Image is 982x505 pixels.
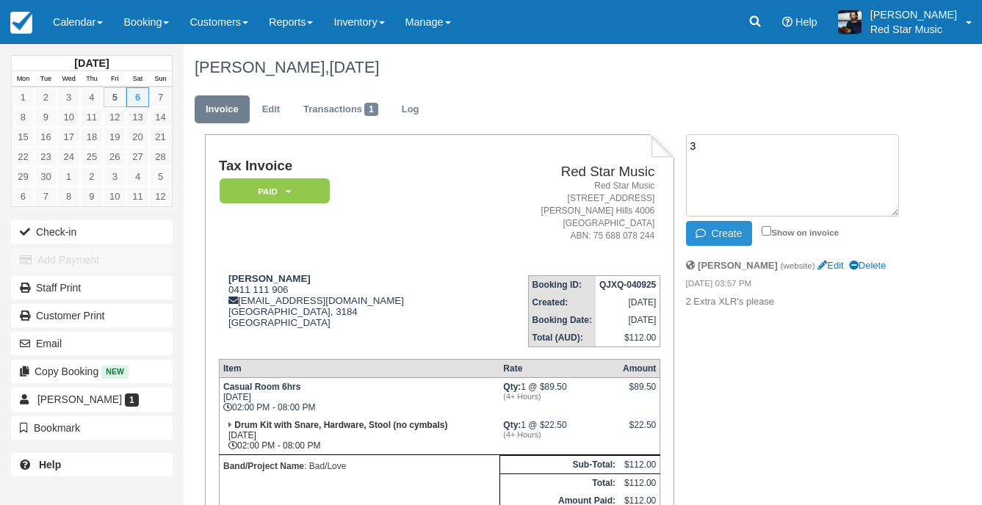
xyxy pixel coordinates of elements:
[223,459,496,473] p: : Bad/Love
[11,388,173,411] a: [PERSON_NAME] 1
[101,366,129,378] span: New
[795,16,817,28] span: Help
[104,107,126,127] a: 12
[104,186,126,206] a: 10
[251,95,291,124] a: Edit
[619,359,660,377] th: Amount
[499,416,619,455] td: 1 @ $22.50
[292,95,389,124] a: Transactions1
[762,228,839,237] label: Show on invoice
[817,260,843,271] a: Edit
[870,7,957,22] p: [PERSON_NAME]
[623,382,656,404] div: $89.50
[623,420,656,442] div: $22.50
[35,167,57,186] a: 30
[195,95,250,124] a: Invoice
[12,147,35,167] a: 22
[35,107,57,127] a: 9
[780,261,815,270] small: (website)
[104,167,126,186] a: 3
[219,377,499,416] td: [DATE] 02:00 PM - 08:00 PM
[686,221,752,246] button: Create
[12,87,35,107] a: 1
[11,304,173,327] a: Customer Print
[596,329,660,347] td: $112.00
[219,359,499,377] th: Item
[149,186,172,206] a: 12
[35,186,57,206] a: 7
[482,180,654,243] address: Red Star Music [STREET_ADDRESS] [PERSON_NAME] Hills 4006 [GEOGRAPHIC_DATA] ABN: 75 688 078 244
[528,275,596,294] th: Booking ID:
[228,273,311,284] strong: [PERSON_NAME]
[126,186,149,206] a: 11
[12,71,35,87] th: Mon
[499,377,619,416] td: 1 @ $89.50
[104,71,126,87] th: Fri
[528,329,596,347] th: Total (AUD):
[195,59,909,76] h1: [PERSON_NAME],
[149,147,172,167] a: 28
[12,127,35,147] a: 15
[104,87,126,107] a: 5
[125,393,139,407] span: 1
[849,260,886,271] a: Delete
[126,127,149,147] a: 20
[11,453,173,476] a: Help
[35,71,57,87] th: Tue
[35,147,57,167] a: 23
[57,147,80,167] a: 24
[503,420,521,430] strong: Qty
[220,178,330,204] em: Paid
[503,382,521,392] strong: Qty
[149,71,172,87] th: Sun
[12,167,35,186] a: 29
[223,382,300,392] strong: Casual Room 6hrs
[11,332,173,355] button: Email
[80,71,103,87] th: Thu
[364,103,378,116] span: 1
[219,273,476,346] div: 0411 111 906 [EMAIL_ADDRESS][DOMAIN_NAME] [GEOGRAPHIC_DATA], 3184 [GEOGRAPHIC_DATA]
[782,17,793,27] i: Help
[329,58,379,76] span: [DATE]
[686,277,909,294] em: [DATE] 03:57 PM
[619,455,660,473] td: $112.00
[104,127,126,147] a: 19
[80,127,103,147] a: 18
[149,127,172,147] a: 21
[762,226,771,236] input: Show on invoice
[126,107,149,127] a: 13
[80,186,103,206] a: 9
[80,167,103,186] a: 2
[57,186,80,206] a: 8
[870,22,957,37] p: Red Star Music
[149,167,172,186] a: 5
[35,87,57,107] a: 2
[219,416,499,455] td: [DATE] 02:00 PM - 08:00 PM
[11,248,173,272] button: Add Payment
[149,87,172,107] a: 7
[126,71,149,87] th: Sat
[503,392,615,401] em: (4+ Hours)
[11,416,173,440] button: Bookmark
[234,420,447,430] strong: Drum Kit with Snare, Hardware, Stool (no cymbals)
[10,12,32,34] img: checkfront-main-nav-mini-logo.png
[149,107,172,127] a: 14
[80,107,103,127] a: 11
[619,473,660,492] td: $112.00
[74,57,109,69] strong: [DATE]
[57,107,80,127] a: 10
[39,459,61,471] b: Help
[219,159,476,174] h1: Tax Invoice
[499,473,619,492] th: Total:
[528,294,596,311] th: Created:
[499,359,619,377] th: Rate
[503,430,615,439] em: (4+ Hours)
[35,127,57,147] a: 16
[698,260,778,271] strong: [PERSON_NAME]
[499,455,619,473] th: Sub-Total:
[12,186,35,206] a: 6
[57,71,80,87] th: Wed
[596,311,660,329] td: [DATE]
[37,393,122,405] span: [PERSON_NAME]
[391,95,430,124] a: Log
